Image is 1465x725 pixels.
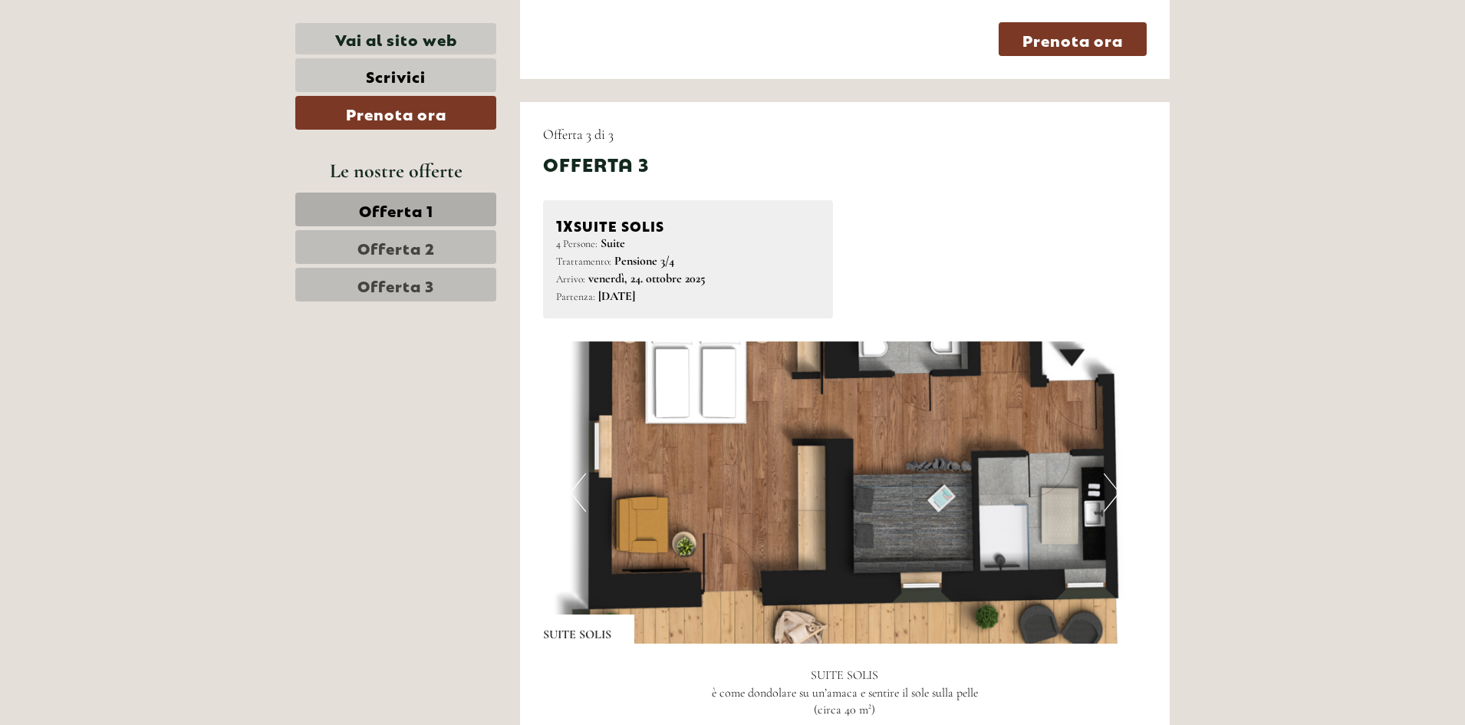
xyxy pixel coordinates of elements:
b: Pensione 3/4 [614,253,674,269]
a: Prenota ora [999,22,1147,56]
div: [GEOGRAPHIC_DATA] [23,44,205,57]
a: Scrivici [295,58,496,92]
b: [DATE] [598,288,635,304]
div: SUITE SOLIS [543,615,634,644]
span: Offerta 3 di 3 [543,126,614,143]
span: Offerta 1 [359,199,433,220]
span: Offerta 2 [357,236,435,258]
a: Vai al sito web [295,23,496,54]
a: Prenota ora [295,96,496,130]
div: Offerta 3 [543,150,649,176]
div: giovedì [268,12,336,38]
button: Invia [514,397,604,431]
small: Partenza: [556,290,595,303]
b: 1x [556,213,574,235]
div: Buon giorno, come possiamo aiutarla? [12,41,212,88]
small: 4 Persone: [556,237,598,250]
div: Le nostre offerte [295,157,496,185]
small: Arrivo: [556,272,585,285]
small: Trattamento: [556,255,611,268]
b: venerdì, 24. ottobre 2025 [588,271,706,286]
button: Previous [570,473,586,512]
button: Next [1104,473,1120,512]
div: SUITE SOLIS [556,213,821,236]
span: Offerta 3 [357,274,434,295]
small: 16:21 [23,74,205,85]
img: image [543,341,1147,644]
b: Suite [601,236,625,251]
